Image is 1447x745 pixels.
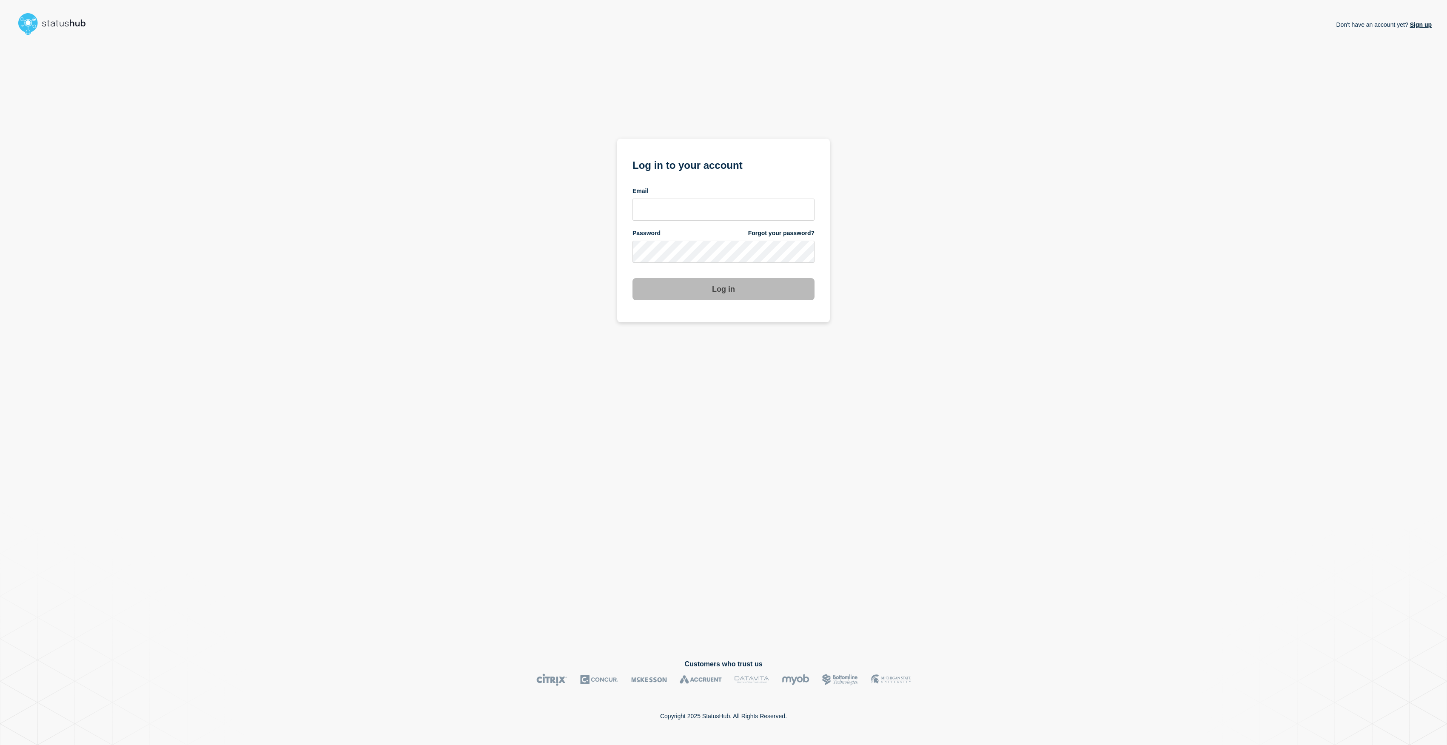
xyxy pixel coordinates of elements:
input: email input [632,199,815,221]
input: password input [632,241,815,263]
button: Log in [632,278,815,300]
p: Don't have an account yet? [1336,14,1432,35]
img: Concur logo [580,674,618,686]
span: Password [632,229,661,237]
img: myob logo [782,674,809,686]
img: McKesson logo [631,674,667,686]
img: MSU logo [871,674,911,686]
img: Bottomline logo [822,674,858,686]
img: Accruent logo [680,674,722,686]
span: Email [632,187,648,195]
p: Copyright 2025 StatusHub. All Rights Reserved. [660,713,787,719]
img: Citrix logo [536,674,567,686]
h2: Customers who trust us [15,660,1432,668]
h1: Log in to your account [632,156,815,172]
a: Sign up [1408,21,1432,28]
a: Forgot your password? [748,229,815,237]
img: StatusHub logo [15,10,96,37]
img: DataVita logo [735,674,769,686]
